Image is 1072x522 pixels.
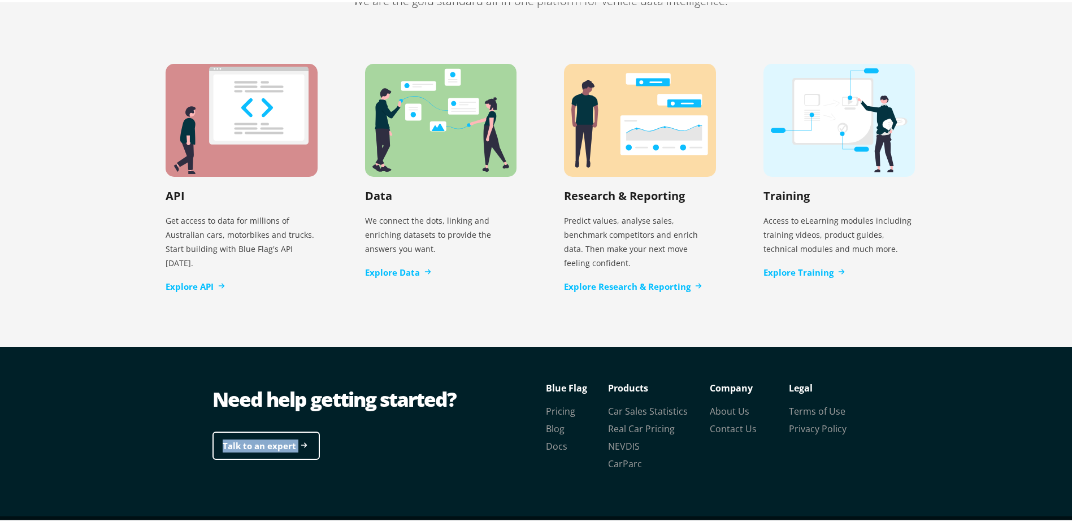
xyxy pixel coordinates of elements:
div: Need help getting started? [212,383,540,411]
p: Get access to data for millions of Australian cars, motorbikes and trucks. Start building with Bl... [166,207,318,272]
a: Explore API [166,278,225,291]
h2: Research & Reporting [564,186,685,201]
a: CarParc [608,455,642,468]
p: We connect the dots, linking and enriching datasets to provide the answers you want. [365,207,517,258]
h2: Data [365,186,392,201]
a: Privacy Policy [789,420,847,433]
a: Blog [546,420,565,433]
a: Explore Data [365,264,431,277]
h2: Training [763,186,810,201]
a: Car Sales Statistics [608,403,688,415]
a: Explore Research & Reporting [564,278,702,291]
p: Access to eLearning modules including training videos, product guides, technical modules and much... [763,207,915,258]
a: About Us [710,403,749,415]
p: Company [710,377,789,394]
a: Real Car Pricing [608,420,675,433]
a: Pricing [546,403,575,415]
a: Explore Training [763,264,845,277]
p: Predict values, analyse sales, benchmark competitors and enrich data. Then make your next move fe... [564,207,716,272]
p: Legal [789,377,868,394]
a: Contact Us [710,420,757,433]
a: Terms of Use [789,403,845,415]
h2: API [166,186,185,201]
a: Talk to an expert [212,429,320,458]
a: NEVDIS [608,438,640,450]
p: Products [608,377,710,394]
p: Blue Flag [546,377,608,394]
a: Docs [546,438,567,450]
